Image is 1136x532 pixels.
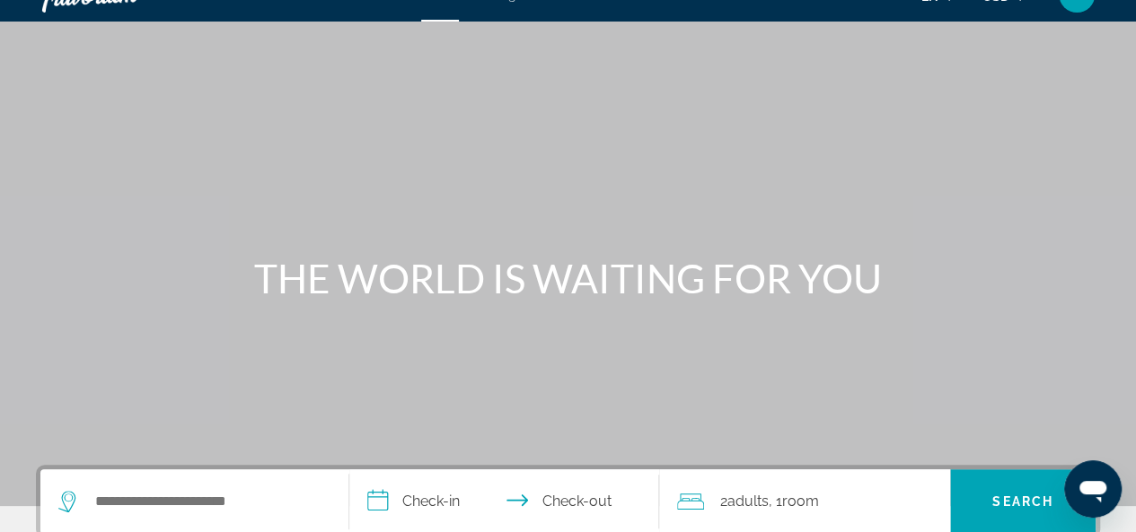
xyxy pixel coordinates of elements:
h1: THE WORLD IS WAITING FOR YOU [232,255,905,301]
span: Search [992,494,1053,509]
span: , 1 [769,489,819,514]
iframe: Button to launch messaging window [1064,460,1122,518]
span: 2 [720,489,769,514]
span: Room [782,493,819,510]
span: Adults [727,493,769,510]
input: Search hotel destination [93,488,321,515]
